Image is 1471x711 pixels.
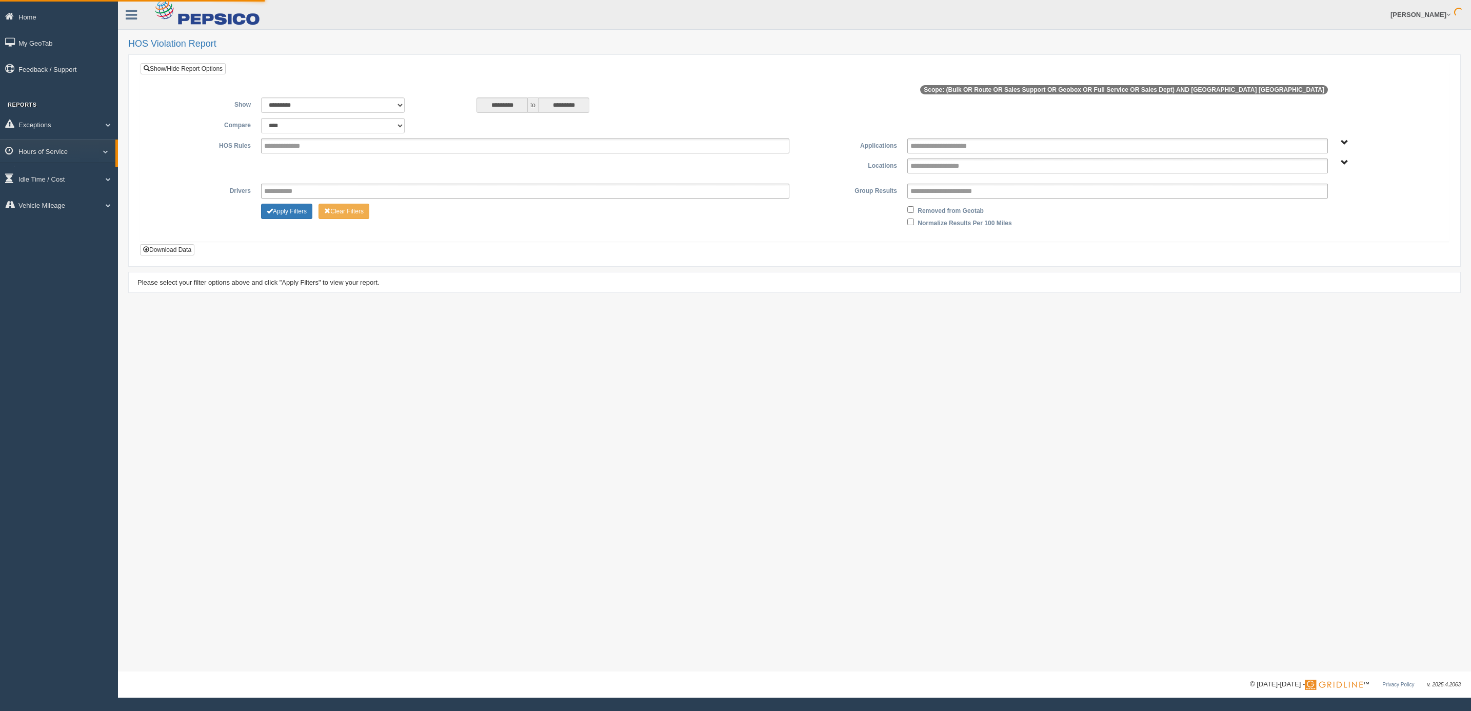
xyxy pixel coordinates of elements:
[140,244,194,255] button: Download Data
[141,63,226,74] a: Show/Hide Report Options
[918,216,1011,228] label: Normalize Results Per 100 Miles
[528,97,538,113] span: to
[920,85,1328,94] span: Scope: (Bulk OR Route OR Sales Support OR Geobox OR Full Service OR Sales Dept) AND [GEOGRAPHIC_D...
[1250,679,1461,690] div: © [DATE]-[DATE] - ™
[1382,682,1414,687] a: Privacy Policy
[148,97,256,110] label: Show
[794,184,902,196] label: Group Results
[137,279,380,286] span: Please select your filter options above and click "Apply Filters" to view your report.
[1305,680,1363,690] img: Gridline
[319,204,369,219] button: Change Filter Options
[261,204,312,219] button: Change Filter Options
[794,159,902,171] label: Locations
[918,204,984,216] label: Removed from Geotab
[18,166,115,184] a: HOS Explanation Reports
[148,184,256,196] label: Drivers
[128,39,1461,49] h2: HOS Violation Report
[148,139,256,151] label: HOS Rules
[794,139,902,151] label: Applications
[1427,682,1461,687] span: v. 2025.4.2063
[148,118,256,130] label: Compare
